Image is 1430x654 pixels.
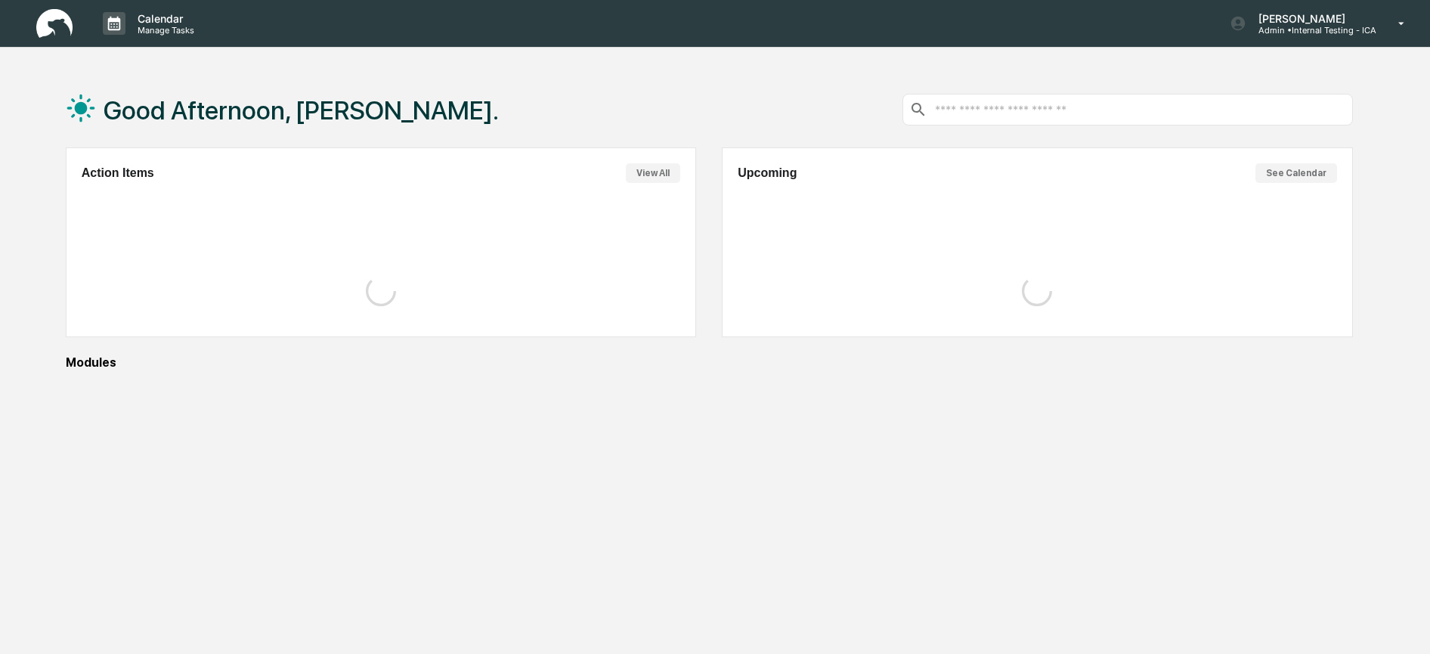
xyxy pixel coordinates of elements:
[125,25,202,36] p: Manage Tasks
[626,163,680,183] button: View All
[1246,25,1376,36] p: Admin • Internal Testing - ICA
[738,166,797,180] h2: Upcoming
[1255,163,1337,183] button: See Calendar
[36,9,73,39] img: logo
[125,12,202,25] p: Calendar
[1246,12,1376,25] p: [PERSON_NAME]
[66,355,1353,370] div: Modules
[104,95,499,126] h1: Good Afternoon, [PERSON_NAME].
[82,166,154,180] h2: Action Items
